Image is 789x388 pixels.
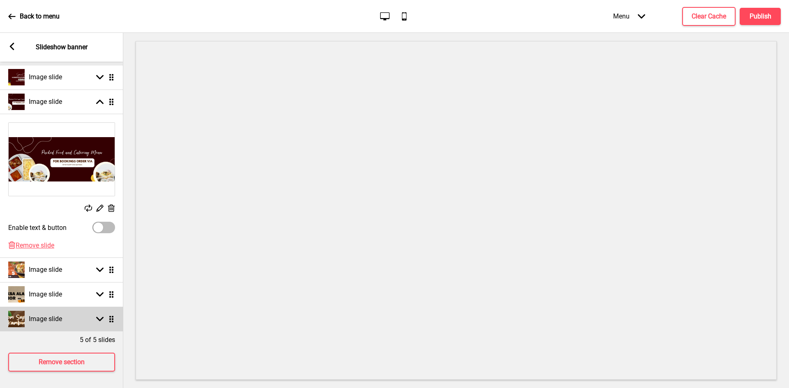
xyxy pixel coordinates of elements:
div: Menu [605,4,653,28]
button: Clear Cache [682,7,736,26]
img: Image [9,123,115,196]
p: Slideshow banner [36,43,88,52]
button: Remove section [8,353,115,372]
h4: Image slide [29,265,62,274]
h4: Image slide [29,315,62,324]
label: Enable text & button [8,224,67,232]
h4: Image slide [29,97,62,106]
h4: Image slide [29,73,62,82]
p: Back to menu [20,12,60,21]
h4: Image slide [29,290,62,299]
h4: Remove section [39,358,85,367]
a: Back to menu [8,5,60,28]
p: 5 of 5 slides [80,335,115,344]
button: Publish [740,8,781,25]
h4: Publish [750,12,771,21]
span: Remove slide [16,241,54,249]
h4: Clear Cache [692,12,726,21]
